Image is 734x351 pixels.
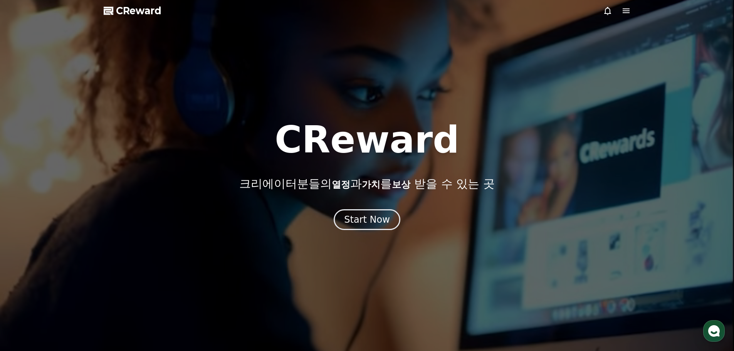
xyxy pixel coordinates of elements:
a: Start Now [334,217,400,224]
div: Start Now [344,213,390,226]
a: CReward [104,5,161,17]
span: 홈 [24,256,29,262]
p: 크리에이터분들의 과 를 받을 수 있는 곳 [239,177,494,191]
a: 홈 [2,244,51,264]
span: CReward [116,5,161,17]
a: 설정 [99,244,148,264]
h1: CReward [275,121,459,158]
span: 열정 [332,179,350,190]
span: 가치 [362,179,380,190]
span: 보상 [392,179,410,190]
button: Start Now [334,209,400,230]
span: 대화 [71,256,80,262]
a: 대화 [51,244,99,264]
span: 설정 [119,256,128,262]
